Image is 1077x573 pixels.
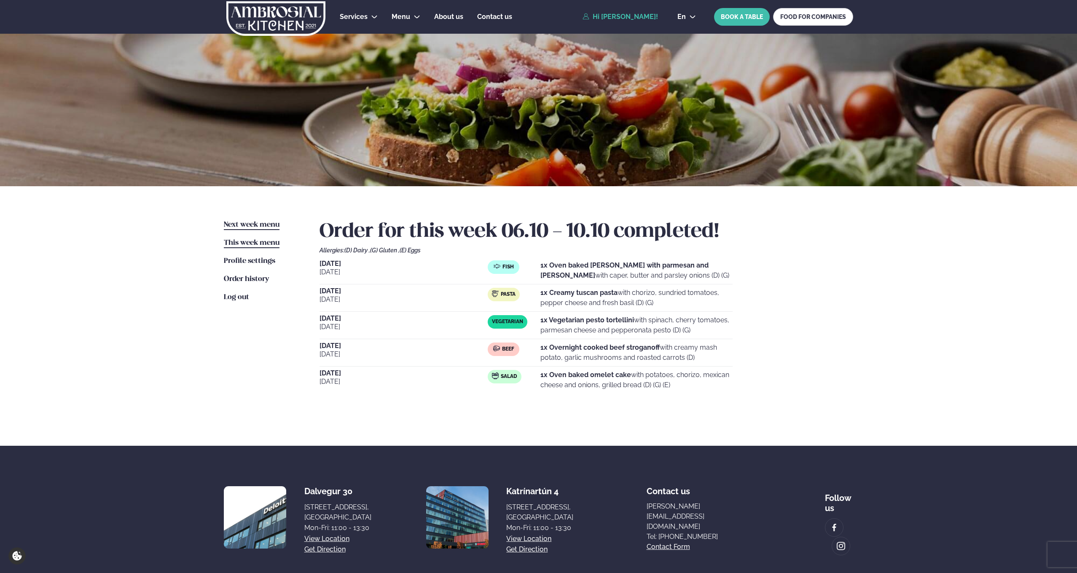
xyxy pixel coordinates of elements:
a: Hi [PERSON_NAME]! [583,13,658,21]
span: Contact us [477,13,512,21]
div: Mon-Fri: 11:00 - 13:30 [304,523,371,533]
img: logo [226,1,326,36]
a: Cookie settings [8,547,26,565]
span: Fish [502,264,514,270]
div: [STREET_ADDRESS], [GEOGRAPHIC_DATA] [506,502,573,522]
div: Follow us [825,486,853,513]
a: Get direction [506,544,548,554]
img: image alt [426,486,489,549]
span: This week menu [224,239,279,246]
img: image alt [836,541,846,551]
p: with chorizo, sundried tomatoes, pepper cheese and fresh basil (D) (G) [540,288,733,308]
a: Next week menu [224,220,279,230]
span: (D) Dairy , [344,247,370,254]
p: with caper, butter and parsley onions (D) (G) [540,260,733,281]
div: Allergies: [320,247,853,254]
span: [DATE] [320,343,488,349]
span: Next week menu [224,221,279,228]
a: Order history [224,274,269,284]
span: Profile settings [224,257,275,265]
button: en [671,13,703,20]
strong: 1x Creamy tuscan pasta [540,289,618,297]
span: [DATE] [320,370,488,377]
div: [STREET_ADDRESS], [GEOGRAPHIC_DATA] [304,502,371,522]
img: salad.svg [492,372,499,379]
div: Dalvegur 30 [304,486,371,496]
a: Get direction [304,544,346,554]
span: [DATE] [320,315,488,322]
a: Profile settings [224,256,275,266]
a: Contact us [477,12,512,22]
button: BOOK A TABLE [714,8,770,26]
p: with creamy mash potato, garlic mushrooms and roasted carrots (D) [540,343,733,363]
a: Log out [224,292,249,303]
span: [DATE] [320,260,488,267]
div: Mon-Fri: 11:00 - 13:30 [506,523,573,533]
a: FOOD FOR COMPANIES [773,8,853,26]
h2: Order for this week 06.10 - 10.10 completed! [320,220,853,244]
a: Contact form [647,542,690,552]
span: Menu [392,13,410,21]
a: About us [434,12,463,22]
strong: 1x Vegetarian pesto tortellini [540,316,634,324]
img: beef.svg [493,345,500,352]
span: Order history [224,276,269,283]
img: fish.svg [494,263,500,270]
img: image alt [830,523,839,533]
a: image alt [832,537,850,555]
span: [DATE] [320,295,488,305]
a: Menu [392,12,410,22]
div: Katrínartún 4 [506,486,573,496]
span: Beef [502,346,514,353]
span: Contact us [647,479,690,496]
span: [DATE] [320,377,488,387]
strong: 1x Oven baked omelet cake [540,371,631,379]
img: image alt [224,486,286,549]
span: About us [434,13,463,21]
span: [DATE] [320,349,488,359]
span: Salad [501,373,517,380]
span: [DATE] [320,322,488,332]
span: en [677,13,686,20]
span: (G) Gluten , [370,247,400,254]
span: Vegetarian [492,319,523,325]
span: Log out [224,294,249,301]
span: (E) Eggs [400,247,421,254]
a: [PERSON_NAME][EMAIL_ADDRESS][DOMAIN_NAME] [647,501,752,532]
img: pasta.svg [492,290,499,297]
strong: 1x Oven baked [PERSON_NAME] with parmesan and [PERSON_NAME] [540,261,709,279]
a: image alt [825,519,843,536]
span: Pasta [501,291,516,298]
p: with potatoes, chorizo, mexican cheese and onions, grilled bread (D) (G) (E) [540,370,733,390]
a: View location [304,534,349,544]
span: Services [340,13,368,21]
strong: 1x Overnight cooked beef stroganoff [540,343,660,351]
a: This week menu [224,238,279,248]
a: View location [506,534,551,544]
a: Services [340,12,368,22]
a: Tel: [PHONE_NUMBER] [647,532,752,542]
p: with spinach, cherry tomatoes, parmesan cheese and pepperonata pesto (D) (G) [540,315,733,335]
span: [DATE] [320,288,488,295]
span: [DATE] [320,267,488,277]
